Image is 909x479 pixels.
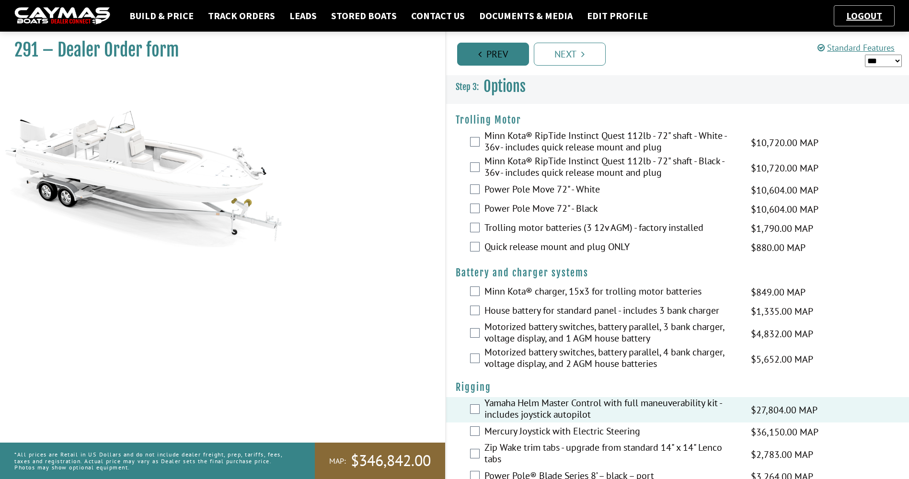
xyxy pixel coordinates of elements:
[751,183,818,197] span: $10,604.00 MAP
[406,10,470,22] a: Contact Us
[534,43,606,66] a: Next
[484,321,739,346] label: Motorized battery switches, battery parallel, 3 bank charger, voltage display, and 1 AGM house ba...
[457,43,529,66] a: Prev
[329,456,346,466] span: MAP:
[14,446,293,475] p: *All prices are Retail in US Dollars and do not include dealer freight, prep, tariffs, fees, taxe...
[484,241,739,255] label: Quick release mount and plug ONLY
[841,10,887,22] a: Logout
[751,352,813,366] span: $5,652.00 MAP
[14,7,110,25] img: caymas-dealer-connect-2ed40d3bc7270c1d8d7ffb4b79bf05adc795679939227970def78ec6f6c03838.gif
[484,425,739,439] label: Mercury Joystick with Electric Steering
[315,443,445,479] a: MAP:$346,842.00
[484,346,739,372] label: Motorized battery switches, battery parallel, 4 bank charger, voltage display, and 2 AGM house ba...
[484,183,739,197] label: Power Pole Move 72" - White
[751,285,805,299] span: $849.00 MAP
[484,305,739,319] label: House battery for standard panel - includes 3 bank charger
[456,381,900,393] h4: Rigging
[751,161,818,175] span: $10,720.00 MAP
[484,222,739,236] label: Trolling motor batteries (3 12v AGM) - factory installed
[484,203,739,217] label: Power Pole Move 72" - Black
[751,403,817,417] span: $27,804.00 MAP
[484,285,739,299] label: Minn Kota® charger, 15x3 for trolling motor batteries
[456,114,900,126] h4: Trolling Motor
[351,451,431,471] span: $346,842.00
[751,136,818,150] span: $10,720.00 MAP
[456,267,900,279] h4: Battery and charger systems
[326,10,402,22] a: Stored Boats
[751,240,805,255] span: $880.00 MAP
[751,327,813,341] span: $4,832.00 MAP
[125,10,198,22] a: Build & Price
[751,221,813,236] span: $1,790.00 MAP
[751,447,813,462] span: $2,783.00 MAP
[484,442,739,467] label: Zip Wake trim tabs - upgrade from standard 14" x 14" Lenco tabs
[751,304,813,319] span: $1,335.00 MAP
[14,39,421,61] h1: 291 – Dealer Order form
[817,42,895,53] a: Standard Features
[474,10,577,22] a: Documents & Media
[484,155,739,181] label: Minn Kota® RipTide Instinct Quest 112lb - 72" shaft - Black - 36v - includes quick release mount ...
[203,10,280,22] a: Track Orders
[484,130,739,155] label: Minn Kota® RipTide Instinct Quest 112lb - 72" shaft - White - 36v - includes quick release mount ...
[484,397,739,422] label: Yamaha Helm Master Control with full maneuverability kit - includes joystick autopilot
[582,10,653,22] a: Edit Profile
[751,202,818,217] span: $10,604.00 MAP
[285,10,322,22] a: Leads
[751,425,818,439] span: $36,150.00 MAP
